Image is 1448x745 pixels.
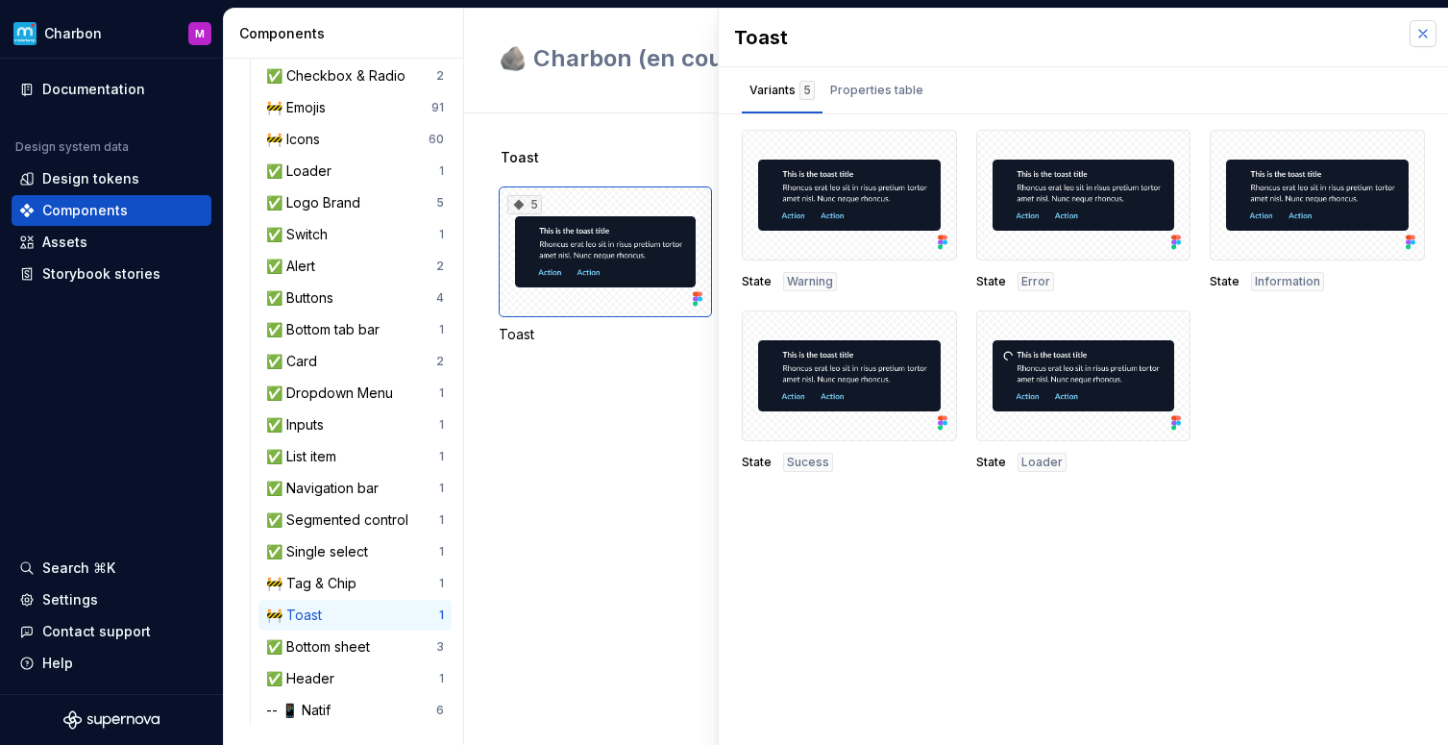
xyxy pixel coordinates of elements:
div: 🚧 Icons [266,130,328,149]
span: Warning [787,274,833,289]
div: 2 [436,68,444,84]
div: 60 [429,132,444,147]
div: 1 [439,671,444,686]
div: 5 [507,195,542,214]
div: Components [239,24,455,43]
a: Design tokens [12,163,211,194]
a: ✅ List item1 [258,441,452,472]
div: Toast [499,325,712,344]
a: ✅ Alert2 [258,251,452,282]
a: Documentation [12,74,211,105]
span: Information [1255,274,1320,289]
a: ✅ Single select1 [258,536,452,567]
div: ✅ Switch [266,225,335,244]
div: Components [42,201,128,220]
div: ✅ Alert [266,257,323,276]
a: ✅ Bottom tab bar1 [258,314,452,345]
div: 1 [439,227,444,242]
a: ✅ Navigation bar1 [258,473,452,504]
div: 2 [436,354,444,369]
a: 🚧 Tag & Chip1 [258,568,452,599]
div: Variants [749,81,815,100]
div: ✅ Header [266,669,342,688]
div: Contact support [42,622,151,641]
div: 🚧 Toast [266,606,330,625]
button: Contact support [12,616,211,647]
div: Assets [42,233,87,252]
div: Documentation [42,80,145,99]
span: State [742,274,772,289]
div: ✅ Dropdown Menu [266,384,401,403]
div: -- 📱 Natif [266,701,338,720]
div: ✅ Inputs [266,415,331,435]
div: Charbon [44,24,102,43]
a: ✅ Bottom sheet3 [258,632,452,662]
div: ✅ Loader [266,161,339,181]
div: 1 [439,449,444,464]
a: ✅ Buttons4 [258,283,452,313]
div: 4 [436,290,444,306]
div: ✅ Logo Brand [266,193,368,212]
div: Help [42,654,73,673]
a: 🚧 Emojis91 [258,92,452,123]
a: ✅ Loader1 [258,156,452,186]
div: 1 [439,481,444,496]
div: 91 [431,100,444,115]
div: Design tokens [42,169,139,188]
div: ✅ Segmented control [266,510,416,530]
span: State [976,455,1006,470]
a: ✅ Card2 [258,346,452,377]
span: State [976,274,1006,289]
a: 🚧 Toast1 [258,600,452,631]
div: 2 [436,259,444,274]
div: 1 [439,163,444,179]
div: 1 [439,608,444,623]
div: 1 [439,576,444,591]
a: ✅ Dropdown Menu1 [258,378,452,409]
div: Design system data [15,139,129,155]
a: ✅ Logo Brand5 [258,187,452,218]
div: 1 [439,544,444,559]
span: Loader [1021,455,1063,470]
div: 5 [436,195,444,211]
div: M [195,26,205,41]
div: 1 [439,322,444,337]
div: ✅ Navigation bar [266,479,386,498]
a: ✅ Checkbox & Radio2 [258,61,452,91]
a: ✅ Segmented control1 [258,505,452,535]
div: Settings [42,590,98,609]
div: ✅ Bottom sheet [266,637,378,657]
div: 1 [439,385,444,401]
a: ✅ Inputs1 [258,410,452,440]
div: 3 [436,639,444,655]
div: ✅ Single select [266,542,376,561]
div: 1 [439,512,444,528]
div: 🚧 Tag & Chip [266,574,364,593]
span: State [1210,274,1239,289]
div: 🚧 Emojis [266,98,333,117]
div: Properties table [830,81,923,100]
button: Help [12,648,211,679]
a: Assets [12,227,211,258]
a: ✅ Header1 [258,663,452,694]
span: Toast [501,148,539,167]
button: CharbonM [4,12,219,54]
button: Search ⌘K [12,553,211,584]
span: Sucess [787,455,829,470]
a: Components [12,195,211,226]
div: Storybook stories [42,264,160,284]
div: ✅ List item [266,447,344,466]
div: 5Toast [499,186,712,344]
a: 🚧 Icons60 [258,124,452,155]
svg: Supernova Logo [63,710,160,730]
span: Error [1021,274,1050,289]
h2: 🚧 Toast [499,43,1141,74]
a: Storybook stories [12,259,211,289]
a: -- 📱 Natif6 [258,695,452,726]
div: 5 [799,81,815,100]
div: Search ⌘K [42,559,115,578]
div: ✅ Bottom tab bar [266,320,387,339]
div: 6 [436,703,444,718]
a: Settings [12,584,211,615]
